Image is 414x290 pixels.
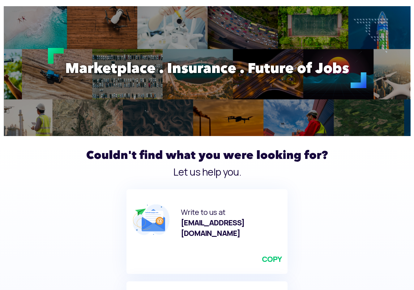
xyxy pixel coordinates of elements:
[31,167,383,177] h3: Let us help you.
[26,56,388,80] h1: Marketplace . Insurance . Future of Jobs
[181,218,245,238] span: [EMAIL_ADDRESS][DOMAIN_NAME]
[181,207,281,239] h2: Write to us at
[133,204,170,235] img: bg_mailCard.png
[262,254,281,265] a: COPY
[31,146,383,164] h2: Couldn't find what you were looking for?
